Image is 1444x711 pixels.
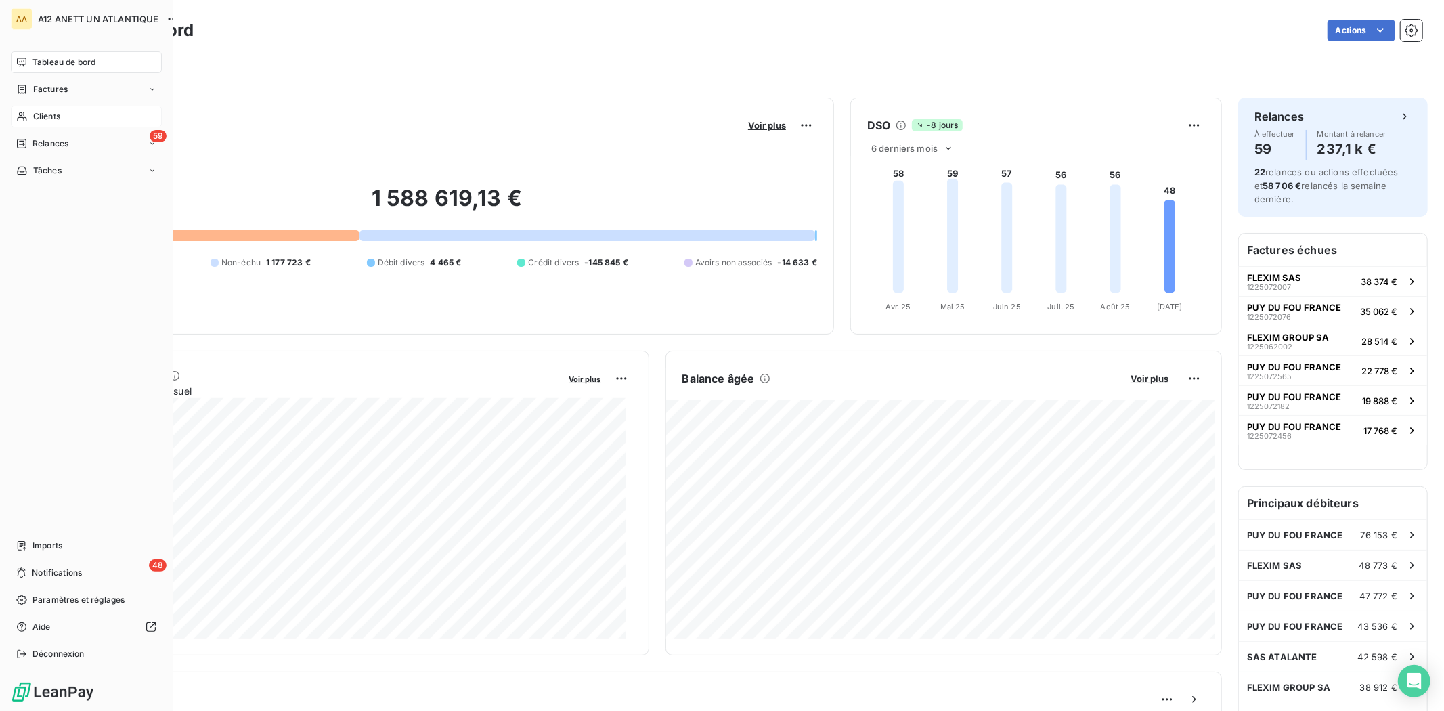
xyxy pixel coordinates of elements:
h6: Relances [1254,108,1304,125]
h4: 237,1 k € [1317,138,1386,160]
span: PUY DU FOU FRANCE [1247,302,1341,313]
span: 1225072565 [1247,372,1292,381]
span: Déconnexion [32,648,85,660]
span: Aide [32,621,51,633]
span: -14 633 € [778,257,817,269]
tspan: [DATE] [1157,302,1183,311]
span: 1225062002 [1247,343,1292,351]
h6: Balance âgée [682,370,755,387]
span: 42 598 € [1358,651,1397,662]
span: 48 773 € [1359,560,1397,571]
h4: 59 [1254,138,1295,160]
button: Actions [1328,20,1395,41]
button: FLEXIM SAS122507200738 374 € [1239,266,1427,296]
span: Chiffre d'affaires mensuel [76,384,560,398]
span: 1225072076 [1247,313,1291,321]
span: 6 derniers mois [871,143,938,154]
span: -8 jours [912,119,962,131]
span: FLEXIM GROUP SA [1247,332,1329,343]
span: Notifications [32,567,82,579]
button: PUY DU FOU FRANCE122507256522 778 € [1239,355,1427,385]
span: Factures [33,83,68,95]
span: 35 062 € [1360,306,1397,317]
span: Tableau de bord [32,56,95,68]
span: PUY DU FOU FRANCE [1247,621,1343,632]
tspan: Juil. 25 [1047,302,1074,311]
span: 28 514 € [1361,336,1397,347]
span: PUY DU FOU FRANCE [1247,590,1343,601]
h6: DSO [867,117,890,133]
h2: 1 588 619,13 € [76,185,817,225]
span: 17 768 € [1363,425,1397,436]
span: Voir plus [569,374,601,384]
span: Relances [32,137,68,150]
button: Voir plus [744,119,790,131]
span: 1 177 723 € [266,257,311,269]
span: 22 778 € [1361,366,1397,376]
a: Aide [11,616,162,638]
span: 4 465 € [430,257,461,269]
span: SAS ATALANTE [1247,651,1317,662]
span: 38 374 € [1361,276,1397,287]
span: À effectuer [1254,130,1295,138]
tspan: Mai 25 [940,302,965,311]
tspan: Juin 25 [993,302,1021,311]
tspan: Août 25 [1101,302,1131,311]
span: 48 [149,559,167,572]
span: 58 706 € [1263,180,1301,191]
span: Montant à relancer [1317,130,1386,138]
span: 76 153 € [1361,530,1397,540]
span: Débit divers [378,257,425,269]
span: Voir plus [748,120,786,131]
button: Voir plus [1126,372,1173,385]
span: Avoirs non associés [695,257,772,269]
button: Voir plus [565,372,605,385]
span: 38 912 € [1360,682,1397,693]
span: 47 772 € [1360,590,1397,601]
button: PUY DU FOU FRANCE122507218219 888 € [1239,385,1427,415]
span: Non-échu [221,257,261,269]
button: PUY DU FOU FRANCE122507207635 062 € [1239,296,1427,326]
div: Open Intercom Messenger [1398,665,1430,697]
span: Crédit divers [528,257,579,269]
span: 43 536 € [1358,621,1397,632]
h6: Principaux débiteurs [1239,487,1427,519]
span: 1225072182 [1247,402,1290,410]
span: Clients [33,110,60,123]
span: Paramètres et réglages [32,594,125,606]
span: PUY DU FOU FRANCE [1247,421,1341,432]
button: FLEXIM GROUP SA122506200228 514 € [1239,326,1427,355]
span: 22 [1254,167,1265,177]
span: A12 ANETT UN ATLANTIQUE [38,14,158,24]
span: PUY DU FOU FRANCE [1247,362,1341,372]
span: Imports [32,540,62,552]
span: FLEXIM GROUP SA [1247,682,1330,693]
button: PUY DU FOU FRANCE122507245617 768 € [1239,415,1427,445]
div: AA [11,8,32,30]
span: Tâches [33,165,62,177]
span: -145 845 € [584,257,628,269]
span: 1225072456 [1247,432,1292,440]
img: Logo LeanPay [11,681,95,703]
tspan: Avr. 25 [886,302,911,311]
span: relances ou actions effectuées et relancés la semaine dernière. [1254,167,1399,204]
span: 1225072007 [1247,283,1291,291]
span: PUY DU FOU FRANCE [1247,530,1343,540]
span: PUY DU FOU FRANCE [1247,391,1341,402]
span: 19 888 € [1362,395,1397,406]
span: 59 [150,130,167,142]
span: FLEXIM SAS [1247,560,1303,571]
span: FLEXIM SAS [1247,272,1301,283]
h6: Factures échues [1239,234,1427,266]
span: Voir plus [1131,373,1168,384]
